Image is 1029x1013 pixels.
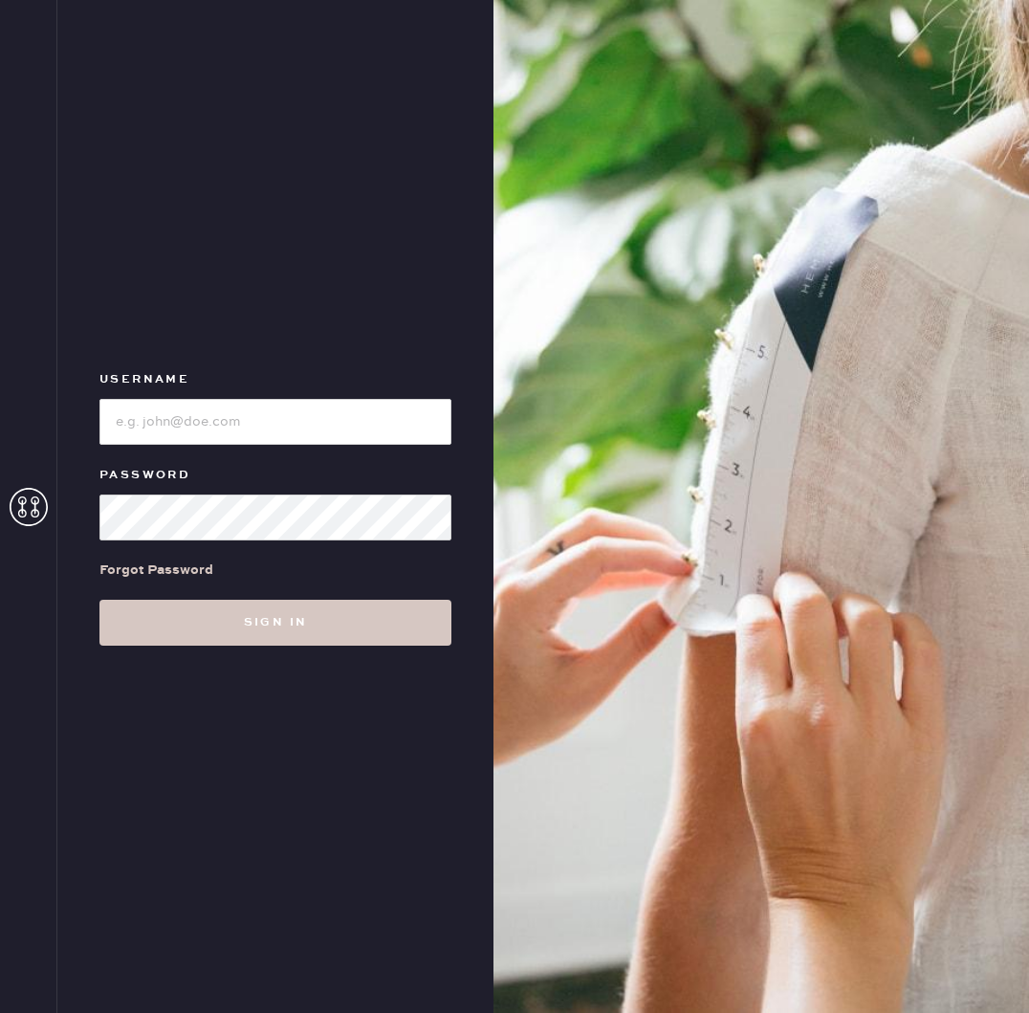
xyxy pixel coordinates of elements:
div: Forgot Password [99,560,213,581]
a: Forgot Password [99,540,213,600]
label: Username [99,368,451,391]
input: e.g. john@doe.com [99,399,451,445]
button: Sign in [99,600,451,646]
label: Password [99,464,451,487]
